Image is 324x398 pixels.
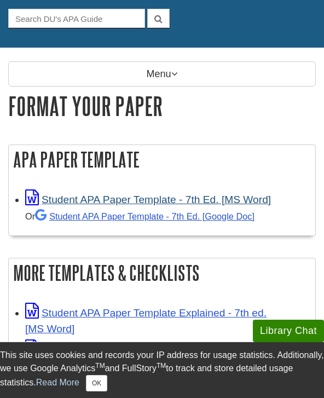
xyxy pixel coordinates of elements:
sup: TM [157,362,166,370]
p: Menu [8,61,316,86]
a: Student APA Paper Template - 7th Ed. [Google Doc] [35,211,254,221]
sup: TM [95,362,105,370]
h2: More Templates & Checklists [9,258,315,287]
h2: APA Paper Template [9,145,315,174]
a: Link opens in new window [25,194,271,205]
button: Library Chat [253,320,324,342]
h1: Format Your Paper [8,92,316,120]
small: Or [25,211,254,221]
input: Search DU's APA Guide [8,9,145,28]
a: Link opens in new window [25,307,267,334]
a: Read More [36,378,79,387]
button: Close [86,375,107,391]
